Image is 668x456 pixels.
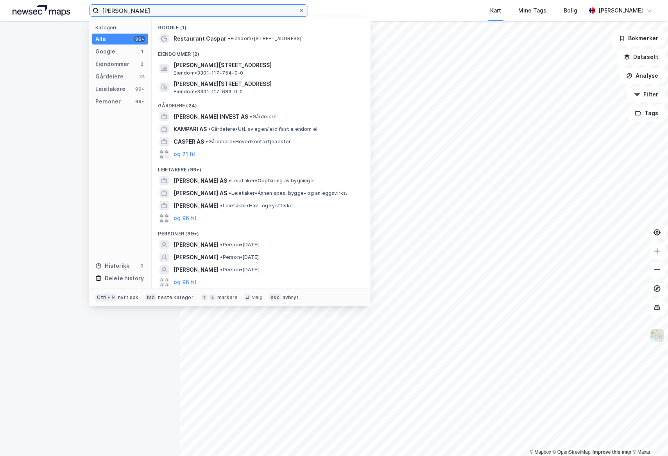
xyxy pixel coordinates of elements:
span: [PERSON_NAME] [174,240,218,249]
span: Leietaker • Hav- og kystfiske [220,203,293,209]
div: Mine Tags [518,6,546,15]
div: nytt søk [118,294,139,301]
button: og 96 til [174,278,196,287]
span: • [220,267,222,273]
span: Gårdeiere • Utl. av egen/leid fast eiendom el. [208,126,319,132]
span: Person • [DATE] [220,267,259,273]
div: Kart [490,6,501,15]
div: esc [269,294,281,301]
span: [PERSON_NAME] AS [174,189,227,198]
div: neste kategori [158,294,195,301]
button: Filter [627,87,665,102]
span: Eiendom • 3301-117-683-0-0 [174,89,243,95]
a: OpenStreetMap [553,449,591,455]
div: Leietakere (99+) [152,160,371,175]
div: Eiendommer [95,59,129,69]
div: avbryt [283,294,299,301]
div: [PERSON_NAME] [598,6,643,15]
div: Alle [95,34,106,44]
span: • [228,36,230,41]
button: Bokmerker [612,30,665,46]
div: 0 [139,263,145,269]
div: tab [145,294,157,301]
span: • [220,242,222,248]
div: Leietakere [95,84,125,94]
span: Leietaker • Oppføring av bygninger [229,178,315,184]
span: Eiendom • 3301-117-754-0-0 [174,70,243,76]
span: [PERSON_NAME] [174,201,218,210]
span: Gårdeiere • Hovedkontortjenester [206,139,291,145]
div: Personer [95,97,121,106]
span: Gårdeiere [250,114,277,120]
span: Leietaker • Annen spes. bygge- og anleggsvirks. [229,190,347,196]
span: Person • [DATE] [220,254,259,260]
div: Google (1) [152,18,371,32]
span: • [229,178,231,183]
div: 2 [139,61,145,67]
button: Datasett [617,49,665,65]
span: • [220,254,222,260]
a: Mapbox [530,449,551,455]
button: Tags [629,105,665,121]
div: Bolig [564,6,577,15]
div: 24 [139,73,145,80]
span: KAMPARI AS [174,125,207,134]
div: Kontrollprogram for chat [629,419,668,456]
span: [PERSON_NAME] AS [174,176,227,185]
input: Søk på adresse, matrikkel, gårdeiere, leietakere eller personer [99,5,298,16]
span: • [229,190,231,196]
div: 1 [139,48,145,55]
span: [PERSON_NAME][STREET_ADDRESS] [174,61,361,70]
span: [PERSON_NAME] [174,253,218,262]
button: og 96 til [174,214,196,223]
a: Improve this map [593,449,631,455]
div: Kategori [95,25,148,30]
span: • [208,126,211,132]
img: logo.a4113a55bc3d86da70a041830d287a7e.svg [13,5,70,16]
img: spinner.a6d8c91a73a9ac5275cf975e30b51cfb.svg [84,228,96,240]
div: Gårdeiere [95,72,124,81]
button: og 21 til [174,150,195,159]
button: Analyse [620,68,665,84]
span: [PERSON_NAME] [174,265,218,274]
div: markere [217,294,238,301]
div: 99+ [134,86,145,92]
div: Ctrl + k [95,294,116,301]
div: 99+ [134,36,145,42]
div: Historikk [95,261,129,271]
span: • [250,114,252,119]
div: 99+ [134,98,145,105]
div: Delete history [105,274,144,283]
span: • [220,203,222,208]
div: Gårdeiere (24) [152,96,371,110]
div: Google [95,47,115,56]
span: Eiendom • [STREET_ADDRESS] [228,36,301,42]
img: Z [650,328,664,343]
span: Restaurant Caspar [174,34,226,43]
span: Person • [DATE] [220,242,259,248]
iframe: Chat Widget [629,419,668,456]
span: • [206,139,208,144]
div: Personer (99+) [152,224,371,239]
span: [PERSON_NAME] INVEST AS [174,112,248,121]
div: Eiendommer (2) [152,45,371,59]
span: [PERSON_NAME][STREET_ADDRESS] [174,79,361,89]
span: CASPER AS [174,137,204,146]
div: velg [252,294,263,301]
